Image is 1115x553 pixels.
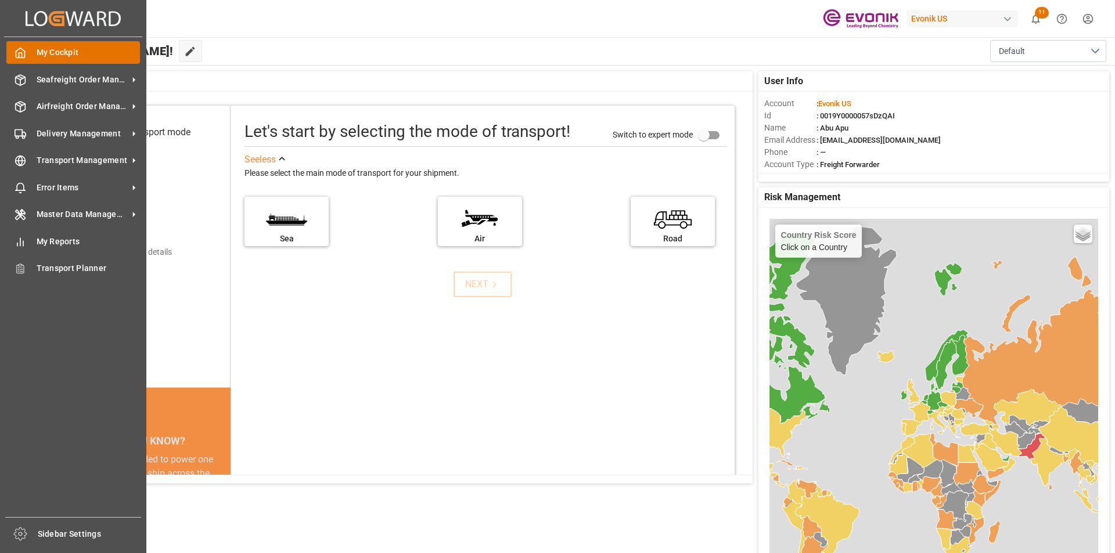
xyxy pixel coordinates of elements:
[1035,7,1049,19] span: 11
[764,158,817,171] span: Account Type
[244,167,726,180] div: Please select the main mode of transport for your shipment.
[907,10,1018,27] div: Evonik US
[6,257,140,280] a: Transport Planner
[250,233,323,245] div: Sea
[764,74,803,88] span: User Info
[37,100,128,113] span: Airfreight Order Management
[244,153,276,167] div: See less
[244,120,570,144] div: Let's start by selecting the mode of transport!
[6,230,140,252] a: My Reports
[999,45,1025,57] span: Default
[37,128,128,140] span: Delivery Management
[764,110,817,122] span: Id
[817,111,895,120] span: : 0019Y0000057sDzQAI
[817,99,851,108] span: :
[636,233,709,245] div: Road
[817,160,880,169] span: : Freight Forwarder
[823,9,898,29] img: Evonik-brand-mark-Deep-Purple-RGB.jpeg_1700498283.jpeg
[781,230,857,240] h4: Country Risk Score
[63,428,231,453] div: DID YOU KNOW?
[48,40,173,62] span: Hello [PERSON_NAME]!
[37,262,141,274] span: Transport Planner
[781,230,857,252] div: Click on a Country
[990,40,1106,62] button: open menu
[764,146,817,158] span: Phone
[818,99,851,108] span: Evonik US
[1074,225,1092,243] a: Layers
[1023,6,1049,32] button: show 11 new notifications
[465,277,501,291] div: NEXT
[38,528,142,540] span: Sidebar Settings
[454,272,512,297] button: NEXT
[764,97,817,110] span: Account
[77,453,217,536] div: The energy needed to power one large container ship across the ocean in a single day is the same ...
[1049,6,1075,32] button: Help Center
[817,124,848,132] span: : Abu Apu
[37,74,128,86] span: Seafreight Order Management
[907,8,1023,30] button: Evonik US
[37,182,128,194] span: Error Items
[764,134,817,146] span: Email Address
[613,129,693,139] span: Switch to expert mode
[37,154,128,167] span: Transport Management
[214,453,231,550] button: next slide / item
[37,236,141,248] span: My Reports
[37,46,141,59] span: My Cockpit
[817,148,826,157] span: : —
[6,41,140,64] a: My Cockpit
[764,122,817,134] span: Name
[764,190,840,204] span: Risk Management
[817,136,941,144] span: : [EMAIL_ADDRESS][DOMAIN_NAME]
[444,233,516,245] div: Air
[37,208,128,221] span: Master Data Management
